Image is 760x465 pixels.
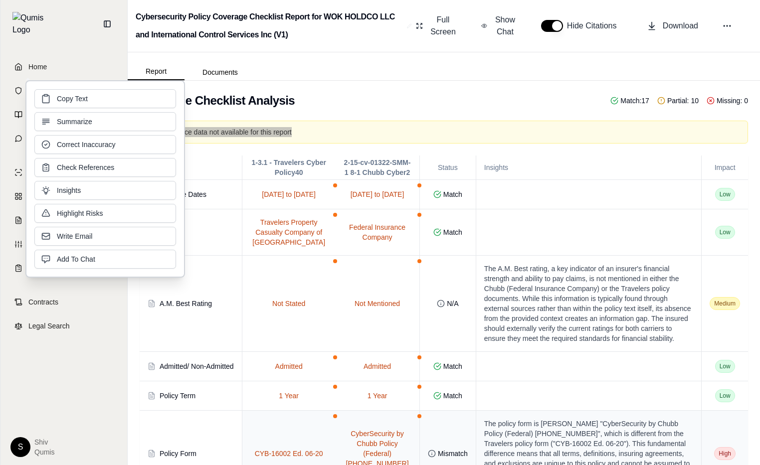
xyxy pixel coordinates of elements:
[6,128,121,150] a: Chats
[443,391,462,401] span: Match
[6,185,121,207] a: Comparisons
[333,414,337,418] span: Needs Review
[6,56,121,78] a: Home
[447,299,458,309] span: N/A
[364,361,391,371] span: Admitted
[99,16,115,32] button: Collapse sidebar
[417,259,421,263] span: Needs Review
[417,213,421,217] span: Needs Review
[140,155,242,179] th: Field
[136,8,403,44] h2: Cybersecurity Policy Coverage Checklist Report for WOK HOLDCO LLC and International Control Servi...
[477,10,521,42] button: Show Chat
[333,259,337,263] span: Needs Review
[140,93,295,109] h2: Coverage Checklist Analysis
[715,226,735,239] span: Low
[34,135,176,154] button: Correct Inaccuracy
[493,14,517,38] span: Show Chat
[262,189,316,199] span: [DATE] to [DATE]
[160,449,196,459] div: Policy Form
[160,391,195,401] div: Policy Term
[343,222,411,242] span: Federal Insurance Company
[476,155,702,179] th: Insights
[610,96,649,106] span: Match: 17
[715,188,735,201] span: Low
[6,161,121,183] a: Single Policy
[417,183,421,187] span: Needs Review
[28,321,70,331] span: Legal Search
[333,213,337,217] span: Needs Review
[272,299,305,309] span: Not Stated
[255,449,323,459] span: CYB-16002 Ed. 06-20
[443,361,462,371] span: Match
[57,231,92,241] span: Write Email
[643,16,702,36] button: Download
[484,264,694,343] p: The A.M. Best rating, a key indicator of an insurer's financial strength and ability to pay claim...
[333,385,337,389] span: Needs Review
[6,291,121,313] a: Contracts
[567,20,623,32] span: Hide Citations
[6,233,121,255] a: Custom Report
[34,227,176,246] button: Write Email
[146,127,742,137] p: ⚠️ Confidence data not available for this report
[702,155,748,179] th: Impact
[34,250,176,269] button: Add To Chat
[714,447,736,460] span: High
[6,209,121,231] a: Claims
[443,189,462,199] span: Match
[333,355,337,359] span: Needs Review
[57,254,95,264] span: Add To Chat
[6,104,121,126] a: Prompts
[715,389,735,402] span: Low
[6,80,121,102] a: Vault
[351,189,404,199] span: [DATE] to [DATE]
[34,204,176,223] button: Highlight Risks
[160,299,212,309] div: A.M. Best Rating
[707,96,748,106] span: Missing: 0
[28,62,47,72] span: Home
[333,183,337,187] span: Needs Review
[417,355,421,359] span: Needs Review
[443,227,462,237] span: Match
[12,12,50,36] img: Qumis Logo
[57,94,88,104] span: Copy Text
[34,158,176,177] button: Check References
[185,64,256,80] button: Documents
[34,181,176,200] button: Insights
[57,185,81,195] span: Insights
[34,112,176,131] button: Summarize
[275,361,303,371] span: Admitted
[429,14,457,38] span: Full Screen
[34,437,54,447] span: Shiv
[57,162,114,172] span: Check References
[128,63,185,80] button: Report
[34,447,54,457] span: Qumis
[160,361,234,371] div: Admitted/ Non-Admitted
[663,20,698,32] span: Download
[412,10,461,42] button: Full Screen
[355,299,400,309] span: Not Mentioned
[57,117,92,127] span: Summarize
[57,208,103,218] span: Highlight Risks
[715,360,735,373] span: Low
[34,89,176,108] button: Copy Text
[657,96,699,106] span: Partial: 10
[10,437,30,457] div: S
[250,217,327,247] span: Travelers Property Casualty Company of [GEOGRAPHIC_DATA]
[6,315,121,337] a: Legal Search
[419,155,476,179] th: Status
[438,449,468,459] span: Mismatch
[6,257,121,279] a: Coverage TableBETA
[250,157,327,177] span: 1-3.1 - Travelers Cyber Policy40
[417,385,421,389] span: Needs Review
[57,140,115,150] span: Correct Inaccuracy
[279,391,299,401] span: 1 Year
[710,297,740,310] span: Medium
[368,391,387,401] span: 1 Year
[343,157,411,177] span: 2-15-cv-01322-SMM-1 8-1 Chubb Cyber2
[28,297,58,307] span: Contracts
[417,414,421,418] span: Needs Review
